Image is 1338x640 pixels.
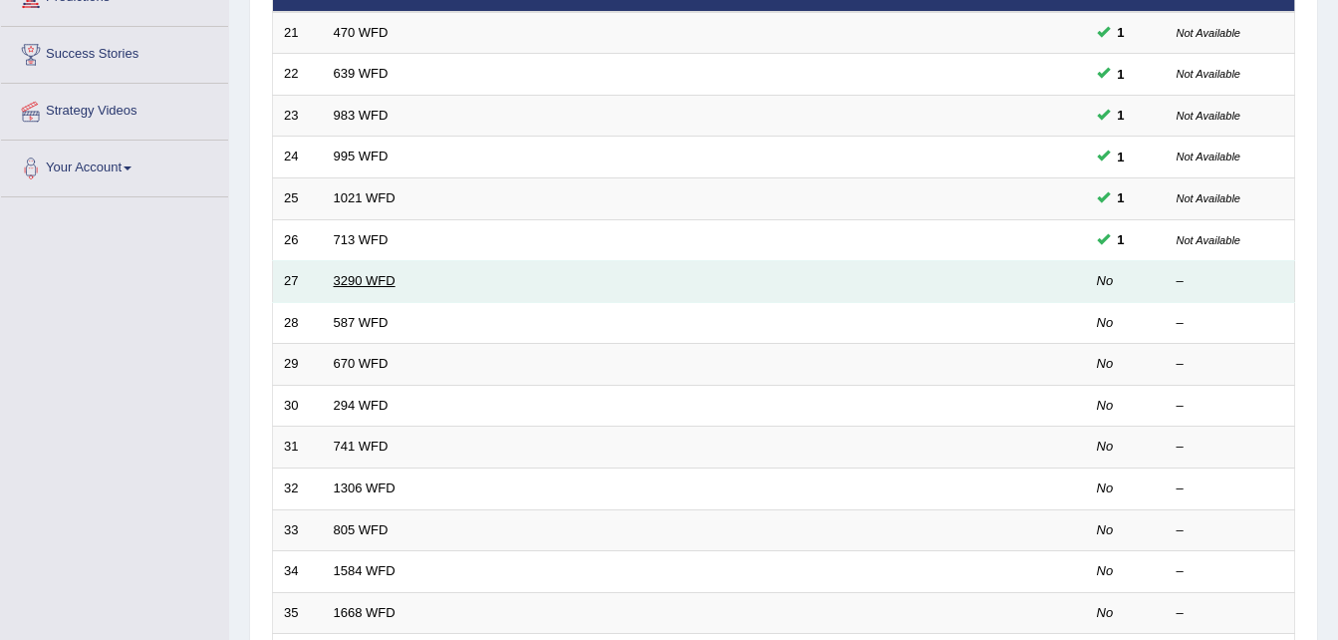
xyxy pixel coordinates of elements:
[1177,562,1284,581] div: –
[273,344,323,386] td: 29
[1110,147,1133,167] span: You can still take this question
[334,480,396,495] a: 1306 WFD
[334,356,389,371] a: 670 WFD
[1097,273,1114,288] em: No
[1,141,228,190] a: Your Account
[1097,605,1114,620] em: No
[334,25,389,40] a: 470 WFD
[334,149,389,163] a: 995 WFD
[334,522,389,537] a: 805 WFD
[1110,105,1133,126] span: You can still take this question
[1177,68,1240,80] small: Not Available
[273,509,323,551] td: 33
[1177,604,1284,623] div: –
[273,302,323,344] td: 28
[1177,110,1240,122] small: Not Available
[1110,64,1133,85] span: You can still take this question
[1097,522,1114,537] em: No
[273,54,323,96] td: 22
[1097,563,1114,578] em: No
[1,27,228,77] a: Success Stories
[1177,480,1284,498] div: –
[273,551,323,593] td: 34
[1097,315,1114,330] em: No
[334,563,396,578] a: 1584 WFD
[273,427,323,469] td: 31
[334,66,389,81] a: 639 WFD
[334,605,396,620] a: 1668 WFD
[273,95,323,137] td: 23
[1097,356,1114,371] em: No
[273,592,323,634] td: 35
[1177,438,1284,457] div: –
[334,439,389,454] a: 741 WFD
[1177,314,1284,333] div: –
[1177,151,1240,162] small: Not Available
[1097,439,1114,454] em: No
[1097,398,1114,413] em: No
[1177,397,1284,416] div: –
[334,315,389,330] a: 587 WFD
[273,178,323,220] td: 25
[334,232,389,247] a: 713 WFD
[273,468,323,509] td: 32
[334,273,396,288] a: 3290 WFD
[1177,521,1284,540] div: –
[1110,187,1133,208] span: You can still take this question
[273,137,323,178] td: 24
[273,12,323,54] td: 21
[1177,27,1240,39] small: Not Available
[1177,192,1240,204] small: Not Available
[334,108,389,123] a: 983 WFD
[1110,229,1133,250] span: You can still take this question
[1177,234,1240,246] small: Not Available
[334,398,389,413] a: 294 WFD
[1177,355,1284,374] div: –
[1,84,228,134] a: Strategy Videos
[273,219,323,261] td: 26
[273,261,323,303] td: 27
[1110,22,1133,43] span: You can still take this question
[1097,480,1114,495] em: No
[1177,272,1284,291] div: –
[273,385,323,427] td: 30
[334,190,396,205] a: 1021 WFD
